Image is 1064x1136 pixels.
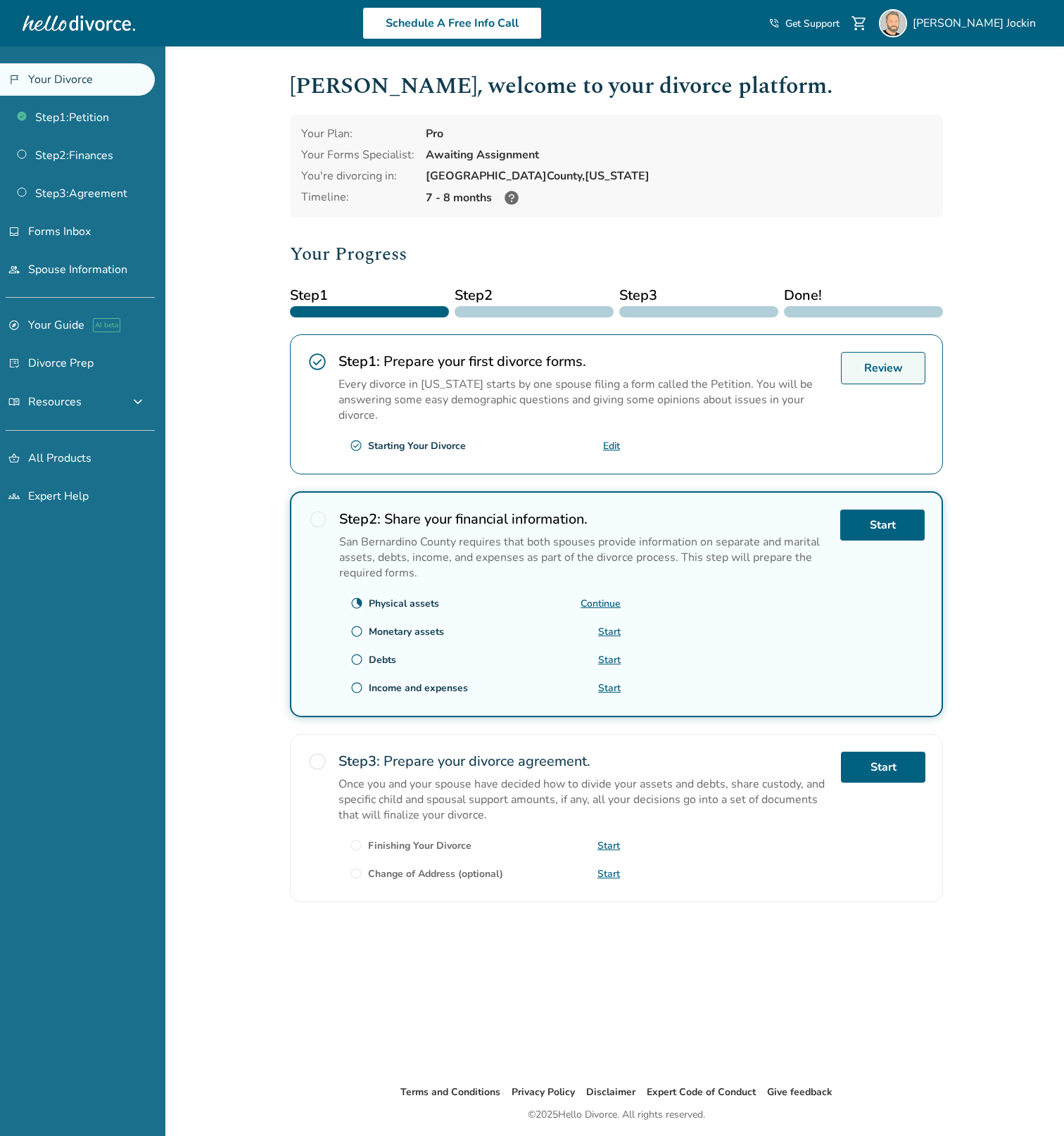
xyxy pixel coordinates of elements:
[369,597,439,610] div: Physical assets
[350,839,362,852] span: radio_button_unchecked
[8,453,20,464] span: shopping_basket
[913,15,1041,31] span: [PERSON_NAME] Jockin
[647,1085,756,1099] a: Expert Code of Conduct
[339,534,829,581] p: San Bernardino County requires that both spouses provide information on separate and marital asse...
[369,625,444,638] div: Monetary assets
[597,839,620,852] a: Start
[426,189,932,206] div: 7 - 8 months
[768,17,840,30] a: phone_in_talkGet Support
[426,126,932,141] div: Pro
[8,358,20,369] span: list_alt_check
[338,377,830,423] p: Every divorce in [US_STATE] starts by one spouse filing a form called the Petition. You will be a...
[841,352,925,384] a: Review
[597,867,620,881] a: Start
[455,285,614,306] span: Step 2
[784,285,943,306] span: Done!
[8,396,20,408] span: menu_book
[785,17,840,30] span: Get Support
[368,839,471,852] div: Finishing Your Divorce
[598,653,621,667] a: Start
[350,597,363,610] span: clock_loader_40
[841,752,925,783] a: Start
[369,681,468,695] div: Income and expenses
[362,7,542,39] a: Schedule A Free Info Call
[350,653,363,666] span: radio_button_unchecked
[598,681,621,695] a: Start
[368,439,466,453] div: Starting Your Divorce
[879,9,907,37] img: Victor Jockin
[369,653,396,667] div: Debts
[350,681,363,694] span: radio_button_unchecked
[426,168,932,184] div: [GEOGRAPHIC_DATA] County, [US_STATE]
[767,1084,832,1101] li: Give feedback
[994,1068,1064,1136] iframe: Chat Widget
[339,510,381,529] strong: Step 2 :
[308,510,328,529] span: radio_button_unchecked
[619,285,778,306] span: Step 3
[368,867,503,881] div: Change of Address (optional)
[840,510,925,541] a: Start
[8,74,20,85] span: flag_2
[338,752,830,771] h2: Prepare your divorce agreement.
[350,625,363,638] span: radio_button_unchecked
[350,867,362,880] span: radio_button_unchecked
[301,126,414,141] div: Your Plan:
[93,318,120,332] span: AI beta
[129,393,146,410] span: expand_more
[512,1085,575,1099] a: Privacy Policy
[768,18,780,29] span: phone_in_talk
[338,352,380,371] strong: Step 1 :
[851,15,868,32] span: shopping_cart
[586,1084,635,1101] li: Disclaimer
[8,264,20,275] span: people
[28,224,91,239] span: Forms Inbox
[338,752,380,771] strong: Step 3 :
[581,597,621,610] a: Continue
[400,1085,500,1099] a: Terms and Conditions
[8,226,20,237] span: inbox
[338,352,830,371] h2: Prepare your first divorce forms.
[338,776,830,823] p: Once you and your spouse have decided how to divide your assets and debts, share custody, and spe...
[290,69,943,103] h1: [PERSON_NAME] , welcome to your divorce platform.
[301,189,414,206] div: Timeline:
[308,752,327,771] span: radio_button_unchecked
[339,510,829,529] h2: Share your financial information.
[350,439,362,452] span: check_circle
[603,439,620,453] a: Edit
[426,147,932,163] div: Awaiting Assignment
[301,147,414,163] div: Your Forms Specialist:
[308,352,327,372] span: check_circle
[301,168,414,184] div: You're divorcing in:
[8,320,20,331] span: explore
[290,285,449,306] span: Step 1
[290,240,943,268] h2: Your Progress
[528,1106,705,1123] div: © 2025 Hello Divorce. All rights reserved.
[8,491,20,502] span: groups
[598,625,621,638] a: Start
[8,394,82,410] span: Resources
